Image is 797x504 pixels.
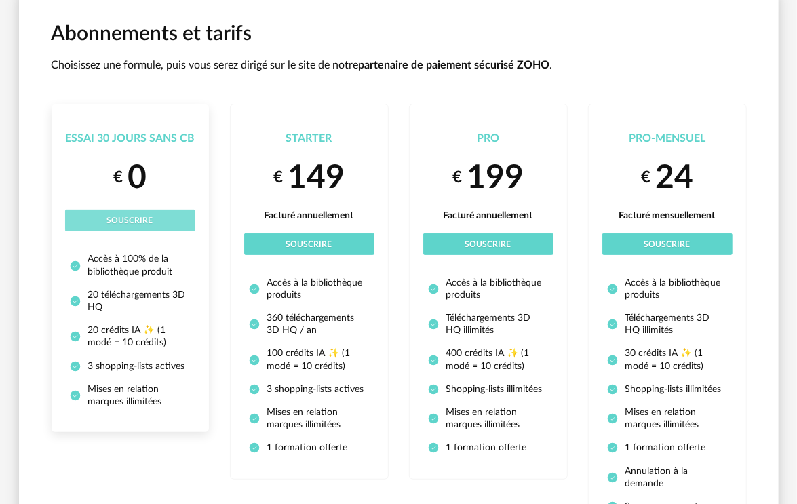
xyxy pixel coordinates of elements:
[429,406,548,431] li: Mises en relation marques illimitées
[465,240,511,248] span: Souscrire
[429,312,548,336] li: Téléchargements 3D HQ illimités
[65,132,195,146] div: Essai 30 jours sans CB
[250,312,369,336] li: 360 téléchargements 3D HQ / an
[423,233,553,255] button: Souscrire
[250,406,369,431] li: Mises en relation marques illimitées
[71,253,190,277] li: Accès à 100% de la bibliothèque produit
[71,383,190,408] li: Mises en relation marques illimitées
[429,277,548,301] li: Accès à la bibliothèque produits
[250,383,369,395] li: 3 shopping-lists actives
[71,324,190,349] li: 20 crédits IA ✨ (1 modé = 10 crédits)
[602,132,733,146] div: Pro-Mensuel
[244,132,374,146] div: Starter
[608,465,727,490] li: Annulation à la demande
[113,168,123,189] small: €
[52,21,746,47] h1: Abonnements et tarifs
[273,168,283,189] small: €
[65,210,195,231] button: Souscrire
[608,312,727,336] li: Téléchargements 3D HQ illimités
[429,347,548,372] li: 400 crédits IA ✨ (1 modé = 10 crédits)
[608,406,727,431] li: Mises en relation marques illimitées
[288,161,345,194] span: 149
[608,277,727,301] li: Accès à la bibliothèque produits
[452,168,462,189] small: €
[250,442,369,454] li: 1 formation offerte
[619,211,716,220] span: Facturé mensuellement
[250,277,369,301] li: Accès à la bibliothèque produits
[444,211,533,220] span: Facturé annuellement
[71,360,190,372] li: 3 shopping-lists actives
[602,233,733,255] button: Souscrire
[608,347,727,372] li: 30 crédits IA ✨ (1 modé = 10 crédits)
[359,60,550,71] strong: partenaire de paiement sécurisé ZOHO
[107,216,153,225] span: Souscrire
[423,132,553,146] div: Pro
[71,289,190,313] li: 20 téléchargements 3D HQ
[429,442,548,454] li: 1 formation offerte
[250,347,369,372] li: 100 crédits IA ✨ (1 modé = 10 crédits)
[244,233,374,255] button: Souscrire
[52,58,746,73] p: Choisissez une formule, puis vous serez dirigé sur le site de notre .
[429,383,548,395] li: Shopping-lists illimitées
[265,211,354,220] span: Facturé annuellement
[467,161,524,194] span: 199
[641,168,650,189] small: €
[128,161,147,194] span: 0
[608,383,727,395] li: Shopping-lists illimitées
[286,240,332,248] span: Souscrire
[655,161,693,194] span: 24
[608,442,727,454] li: 1 formation offerte
[644,240,691,248] span: Souscrire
